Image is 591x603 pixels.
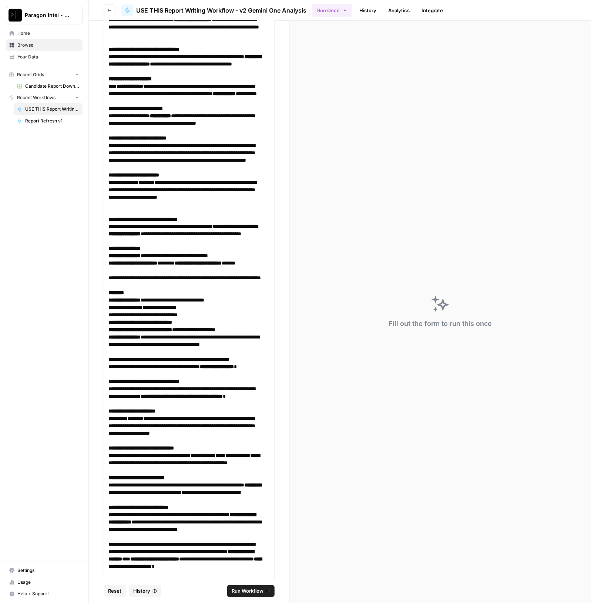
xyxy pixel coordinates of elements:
[9,9,22,22] img: Paragon Intel - Bill / Ty / Colby R&D Logo
[17,42,79,48] span: Browse
[17,567,79,574] span: Settings
[133,587,150,595] span: History
[17,71,44,78] span: Recent Grids
[6,6,83,24] button: Workspace: Paragon Intel - Bill / Ty / Colby R&D
[17,94,56,101] span: Recent Workflows
[389,319,492,329] div: Fill out the form to run this once
[14,115,83,127] a: Report Refresh v1
[227,585,275,597] button: Run Workflow
[312,4,352,17] button: Run Once
[6,565,83,576] a: Settings
[6,27,83,39] a: Home
[6,39,83,51] a: Browse
[6,588,83,600] button: Help + Support
[25,118,79,124] span: Report Refresh v1
[6,51,83,63] a: Your Data
[417,4,447,16] a: Integrate
[14,103,83,115] a: USE THIS Report Writing Workflow - v2 Gemini One Analysis
[25,106,79,112] span: USE THIS Report Writing Workflow - v2 Gemini One Analysis
[25,11,70,19] span: Paragon Intel - Bill / Ty / [PERSON_NAME] R&D
[25,83,79,90] span: Candidate Report Download Sheet
[108,587,121,595] span: Reset
[17,30,79,37] span: Home
[17,54,79,60] span: Your Data
[384,4,414,16] a: Analytics
[355,4,381,16] a: History
[14,80,83,92] a: Candidate Report Download Sheet
[104,585,126,597] button: Reset
[129,585,161,597] button: History
[136,6,306,15] span: USE THIS Report Writing Workflow - v2 Gemini One Analysis
[232,587,263,595] span: Run Workflow
[6,69,83,80] button: Recent Grids
[17,579,79,586] span: Usage
[6,92,83,103] button: Recent Workflows
[6,576,83,588] a: Usage
[17,591,79,597] span: Help + Support
[121,4,306,16] a: USE THIS Report Writing Workflow - v2 Gemini One Analysis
